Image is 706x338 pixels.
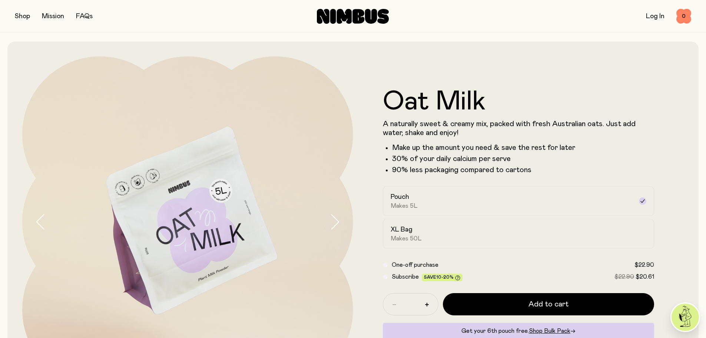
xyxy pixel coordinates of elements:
[614,274,634,280] span: $22.90
[443,293,654,315] button: Add to cart
[528,299,569,309] span: Add to cart
[391,193,409,201] h2: Pouch
[636,274,654,280] span: $20.61
[391,235,422,242] span: Makes 50L
[392,165,654,174] li: 90% less packaging compared to cartons
[392,154,654,163] li: 30% of your daily calcium per serve
[436,275,454,279] span: 10-20%
[646,13,664,20] a: Log In
[42,13,64,20] a: Mission
[424,275,460,280] span: Save
[392,143,654,152] li: Make up the amount you need & save the rest for later
[392,274,419,280] span: Subscribe
[391,202,418,210] span: Makes 5L
[76,13,93,20] a: FAQs
[383,119,654,137] p: A naturally sweet & creamy mix, packed with fresh Australian oats. Just add water, shake and enjoy!
[383,88,654,115] h1: Oat Milk
[392,262,438,268] span: One-off purchase
[529,328,570,334] span: Shop Bulk Pack
[676,9,691,24] button: 0
[634,262,654,268] span: $22.90
[672,303,699,331] img: agent
[529,328,576,334] a: Shop Bulk Pack→
[391,225,412,234] h2: XL Bag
